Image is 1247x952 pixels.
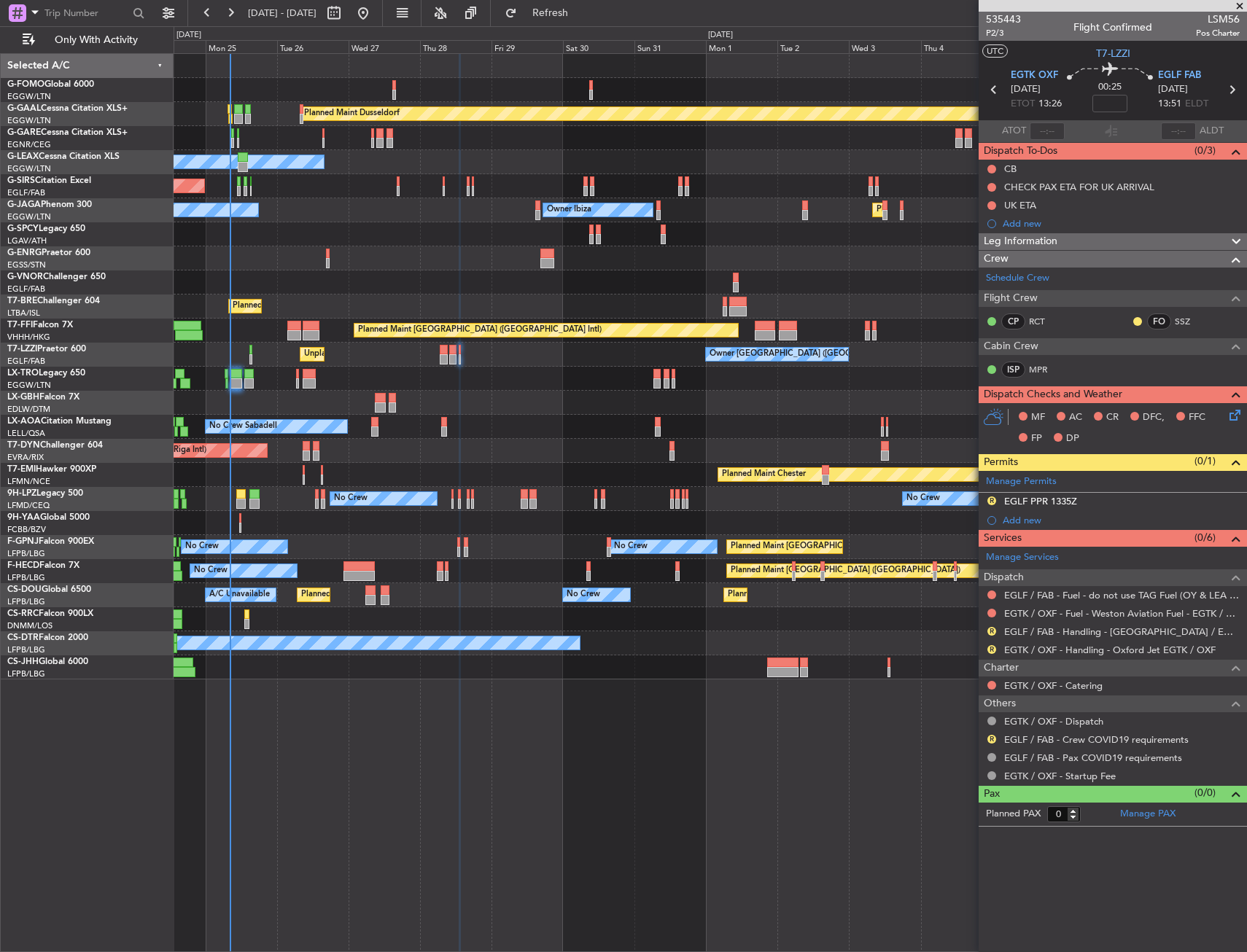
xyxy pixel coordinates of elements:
span: (0/0) [1194,785,1216,800]
span: G-GAAL [7,104,41,113]
div: Add new [1003,217,1240,230]
div: A/C Unavailable [209,584,270,606]
div: CB [1004,163,1017,175]
a: LFMD/CEQ [7,500,50,511]
div: Planned Maint [GEOGRAPHIC_DATA] ([GEOGRAPHIC_DATA]) [731,536,960,558]
a: G-LEAXCessna Citation XLS [7,152,120,161]
span: LSM56 [1196,12,1240,27]
a: F-HECDFalcon 7X [7,561,79,570]
a: DNMM/LOS [7,620,53,631]
a: CS-DOUGlobal 6500 [7,585,91,594]
a: CS-DTRFalcon 2000 [7,633,88,642]
span: G-FOMO [7,80,44,89]
a: G-SIRSCitation Excel [7,176,91,185]
div: Planned Maint [GEOGRAPHIC_DATA] ([GEOGRAPHIC_DATA]) [728,584,957,606]
a: EGNR/CEG [7,139,51,150]
span: [DATE] - [DATE] [248,7,316,20]
a: G-GAALCessna Citation XLS+ [7,104,128,113]
a: G-JAGAPhenom 300 [7,200,92,209]
span: CS-DOU [7,585,42,594]
a: VHHH/HKG [7,332,50,343]
a: LELL/QSA [7,428,45,439]
a: EGLF / FAB - Crew COVID19 requirements [1004,733,1189,746]
input: Trip Number [44,2,128,24]
span: G-JAGA [7,200,41,209]
a: LFPB/LBG [7,596,45,607]
span: Pos Charter [1196,27,1240,39]
a: G-VNORChallenger 650 [7,273,106,281]
button: Only With Activity [16,28,158,52]
span: EGLF FAB [1158,69,1201,83]
span: ETOT [1011,97,1035,112]
a: EGSS/STN [7,260,46,270]
span: (0/3) [1194,143,1216,158]
span: CS-RRC [7,609,39,618]
div: FO [1147,313,1171,329]
span: DP [1066,432,1079,446]
span: CR [1106,410,1119,425]
div: Sun 31 [634,40,706,53]
span: F-GPNJ [7,537,39,546]
a: LX-GBHFalcon 7X [7,393,79,402]
div: Flight Confirmed [1073,20,1152,35]
span: Dispatch Checks and Weather [984,386,1122,403]
span: 535443 [986,12,1021,27]
span: LX-AOA [7,417,41,426]
button: R [987,496,996,505]
button: Refresh [498,1,586,25]
span: F-HECD [7,561,39,570]
button: UTC [982,44,1008,58]
a: LX-TROLegacy 650 [7,369,85,378]
div: Mon 25 [206,40,277,53]
a: EGLF/FAB [7,284,45,294]
div: EGLF PPR 1335Z [1004,495,1077,507]
div: Sat 30 [563,40,634,53]
div: Unplanned Maint [GEOGRAPHIC_DATA] ([GEOGRAPHIC_DATA]) [304,343,544,365]
a: LFMN/NCE [7,476,50,487]
div: No Crew [567,584,600,606]
div: Fri 29 [492,40,563,53]
a: G-SPCYLegacy 650 [7,225,85,233]
span: CS-DTR [7,633,39,642]
div: No Crew [194,560,228,582]
span: Flight Crew [984,290,1038,307]
a: EGGW/LTN [7,163,51,174]
div: Owner [GEOGRAPHIC_DATA] ([GEOGRAPHIC_DATA]) [710,343,911,365]
div: No Crew Sabadell [209,415,277,437]
a: EGLF / FAB - Handling - [GEOGRAPHIC_DATA] / EGLF / FAB [1004,625,1240,638]
div: No Crew [614,536,648,558]
span: T7-LZZI [1096,46,1130,61]
span: CS-JHH [7,658,39,666]
a: LTBA/ISL [7,308,40,319]
span: T7-BRE [7,297,37,305]
span: ELDT [1185,97,1208,112]
span: T7-DYN [7,441,40,450]
div: Planned Maint [GEOGRAPHIC_DATA] ([GEOGRAPHIC_DATA]) [877,199,1106,221]
span: FP [1031,432,1042,446]
a: LFPB/LBG [7,572,45,583]
div: CHECK PAX ETA FOR UK ARRIVAL [1004,181,1154,193]
a: T7-FFIFalcon 7X [7,321,73,329]
span: Services [984,530,1022,547]
span: T7-EMI [7,465,36,474]
div: Mon 1 [706,40,777,53]
a: F-GPNJFalcon 900EX [7,537,94,546]
div: ISP [1001,362,1025,378]
a: EGTK / OXF - Fuel - Weston Aviation Fuel - EGTK / OXF [1004,607,1240,620]
div: CP [1001,313,1025,329]
span: EGTK OXF [1011,69,1058,83]
a: LFPB/LBG [7,644,45,655]
div: [DATE] [176,29,201,42]
div: Tue 2 [777,40,849,53]
span: G-VNOR [7,273,43,281]
span: Cabin Crew [984,338,1038,355]
button: R [987,735,996,744]
a: CS-RRCFalcon 900LX [7,609,93,618]
a: EGLF/FAB [7,187,45,198]
div: Wed 27 [349,40,420,53]
span: Dispatch To-Dos [984,143,1057,160]
div: Planned Maint Dusseldorf [304,103,400,125]
a: EGLF / FAB - Fuel - do not use TAG Fuel (OY & LEA only) EGLF / FAB [1004,589,1240,601]
a: RCT [1029,315,1062,328]
span: FFC [1189,410,1205,425]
